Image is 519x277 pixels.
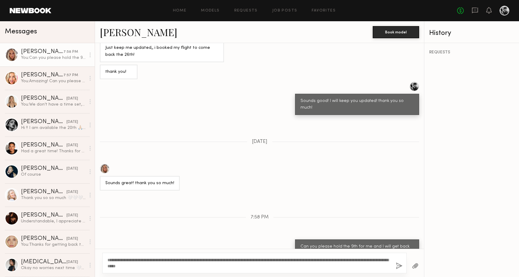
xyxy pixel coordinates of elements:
a: Favorites [312,9,336,13]
a: Job Posts [272,9,297,13]
div: Thank you so so much 🤍🤍🤍🙏🏼 [21,195,86,201]
div: [DATE] [66,259,78,265]
div: You: Amazing! Can you please release the 27th and hold the 9th for me, thanks so much! [21,78,86,84]
div: [DATE] [66,96,78,102]
div: [PERSON_NAME] [21,49,63,55]
div: You: Thanks for getting back to me! I'll definitely be reaching out in the future. [21,242,86,248]
span: Messages [5,28,37,35]
div: Of course [21,172,86,177]
div: [PERSON_NAME] [21,212,66,218]
a: Home [173,9,187,13]
div: [DATE] [66,213,78,218]
div: 7:57 PM [63,73,78,78]
div: Understandable, I appreciate the opportunity! Reach out if you ever need a [DEMOGRAPHIC_DATA] mod... [21,218,86,224]
div: Can you please hold the 9th for me and I will get back to you asap with confirmation. thanks so m... [300,243,414,257]
div: Just keep me updated,, i booked my flight to come back the 26th! [105,45,219,59]
div: [DATE] [66,119,78,125]
div: Hi !! I am available the 20th 🙏🏼💫 [21,125,86,131]
div: [DATE] [66,166,78,172]
div: [PERSON_NAME] [21,166,66,172]
div: [DATE] [66,236,78,242]
span: [DATE] [252,139,267,144]
div: [PERSON_NAME] [21,189,66,195]
button: Book model [373,26,419,38]
div: [DATE] [66,143,78,148]
div: thank you! [105,69,132,76]
a: Requests [234,9,258,13]
a: Models [201,9,219,13]
div: 7:58 PM [63,49,78,55]
div: REQUESTS [429,50,514,55]
div: [MEDICAL_DATA][PERSON_NAME] [21,259,66,265]
div: History [429,30,514,37]
div: [PERSON_NAME] [21,72,63,78]
div: Had a great time! Thanks for having me! [21,148,86,154]
div: Sounds good! I will keep you updated! thank you so much! [300,98,414,112]
div: You: We don’t have a time set, but I can chat with the client to find out and get back to you :) [21,102,86,107]
div: You: Can you please hold the 9th for me and I will get back to you asap with confirmation. thanks... [21,55,86,61]
div: [PERSON_NAME] [21,119,66,125]
div: Sounds great! thank you so much! [105,180,174,187]
div: [DATE] [66,189,78,195]
div: [PERSON_NAME] [21,236,66,242]
div: Okay no worries next time 🤍🤍 [21,265,86,271]
div: [PERSON_NAME] [21,96,66,102]
span: 7:58 PM [251,215,269,220]
a: [PERSON_NAME] [100,25,177,39]
a: Book model [373,29,419,34]
div: [PERSON_NAME] [21,142,66,148]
